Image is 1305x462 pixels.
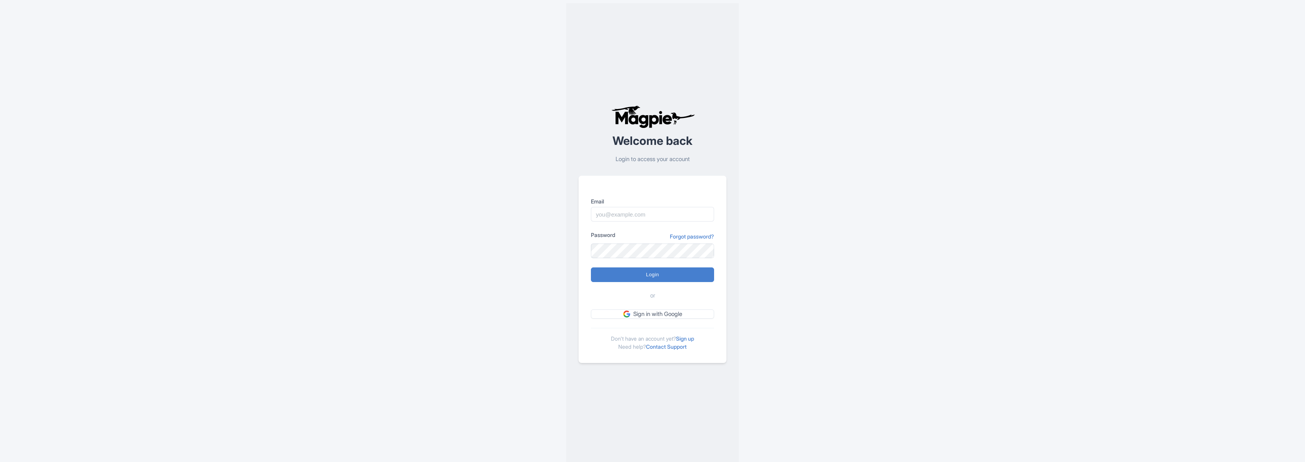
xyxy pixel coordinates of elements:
img: logo-ab69f6fb50320c5b225c76a69d11143b.png [609,105,696,128]
h2: Welcome back [579,134,726,147]
label: Password [591,231,615,239]
a: Forgot password? [670,232,714,240]
a: Contact Support [646,343,687,350]
div: Don't have an account yet? Need help? [591,328,714,351]
img: google.svg [623,311,630,318]
label: Email [591,197,714,205]
input: Login [591,267,714,282]
p: Login to access your account [579,155,726,164]
span: or [650,291,655,300]
a: Sign up [676,335,694,342]
a: Sign in with Google [591,309,714,319]
input: you@example.com [591,207,714,222]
